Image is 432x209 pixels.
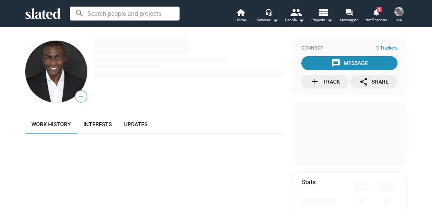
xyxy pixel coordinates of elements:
span: Messaging [340,15,359,25]
button: Services [254,8,281,25]
span: Projects [311,15,333,25]
div: People [285,15,304,25]
button: People [281,8,308,25]
button: Track [301,75,349,89]
mat-icon: people [290,7,301,18]
span: Me [396,15,402,25]
span: 1 [377,7,382,12]
span: Work history [31,121,71,127]
span: — [75,92,87,102]
span: 3 Trackers [376,45,397,51]
a: 1Notifications [363,8,390,25]
mat-icon: arrow_drop_down [297,15,306,25]
a: Home [227,8,254,25]
span: Notifications [365,15,387,25]
span: Interests [83,121,112,127]
div: Track [310,75,340,89]
a: Updates [118,115,154,134]
a: Interests [77,115,118,134]
mat-icon: home [236,8,245,17]
a: Work history [25,115,77,134]
mat-card-title: Stats [301,178,316,186]
button: Raquib Hakiem AbduallahMe [390,5,408,26]
button: Projects [308,8,335,25]
img: Raquib Hakiem Abduallah [394,7,404,16]
mat-icon: forum [345,9,353,16]
span: Updates [124,121,147,127]
mat-icon: view_list [317,7,328,18]
div: Services [257,15,278,25]
mat-icon: arrow_drop_down [271,15,280,25]
div: Share [359,75,389,89]
div: Connect [301,45,397,51]
a: Messaging [335,8,363,25]
mat-icon: arrow_drop_down [325,15,334,25]
span: Home [235,15,246,25]
mat-icon: headset_mic [265,9,272,15]
mat-icon: add [310,77,320,86]
mat-icon: message [331,58,340,68]
button: Share [350,75,397,89]
input: Search people and projects [70,7,180,21]
mat-icon: notifications [372,8,380,15]
div: Message [331,56,368,70]
button: Message [301,56,397,70]
mat-icon: share [359,77,368,86]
